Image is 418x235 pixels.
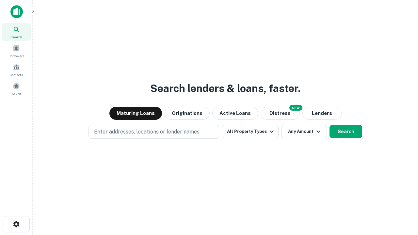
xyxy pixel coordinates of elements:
[8,53,24,58] span: Borrowers
[385,183,418,214] iframe: Chat Widget
[2,23,31,41] a: Search
[10,72,23,77] span: Contacts
[261,107,300,120] button: Search distressed loans with lien and other non-mortgage details.
[94,128,200,136] p: Enter addresses, locations or lender names
[10,5,23,18] img: capitalize-icon.png
[2,80,31,98] a: Saved
[2,61,31,79] a: Contacts
[150,81,300,96] h3: Search lenders & loans, faster.
[212,107,258,120] button: Active Loans
[165,107,210,120] button: Originations
[109,107,162,120] button: Maturing Loans
[330,125,362,138] button: Search
[302,107,342,120] button: Lenders
[2,42,31,60] a: Borrowers
[281,125,327,138] button: Any Amount
[10,34,22,39] span: Search
[12,91,21,96] span: Saved
[289,105,302,111] div: NEW
[222,125,279,138] button: All Property Types
[88,125,219,139] button: Enter addresses, locations or lender names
